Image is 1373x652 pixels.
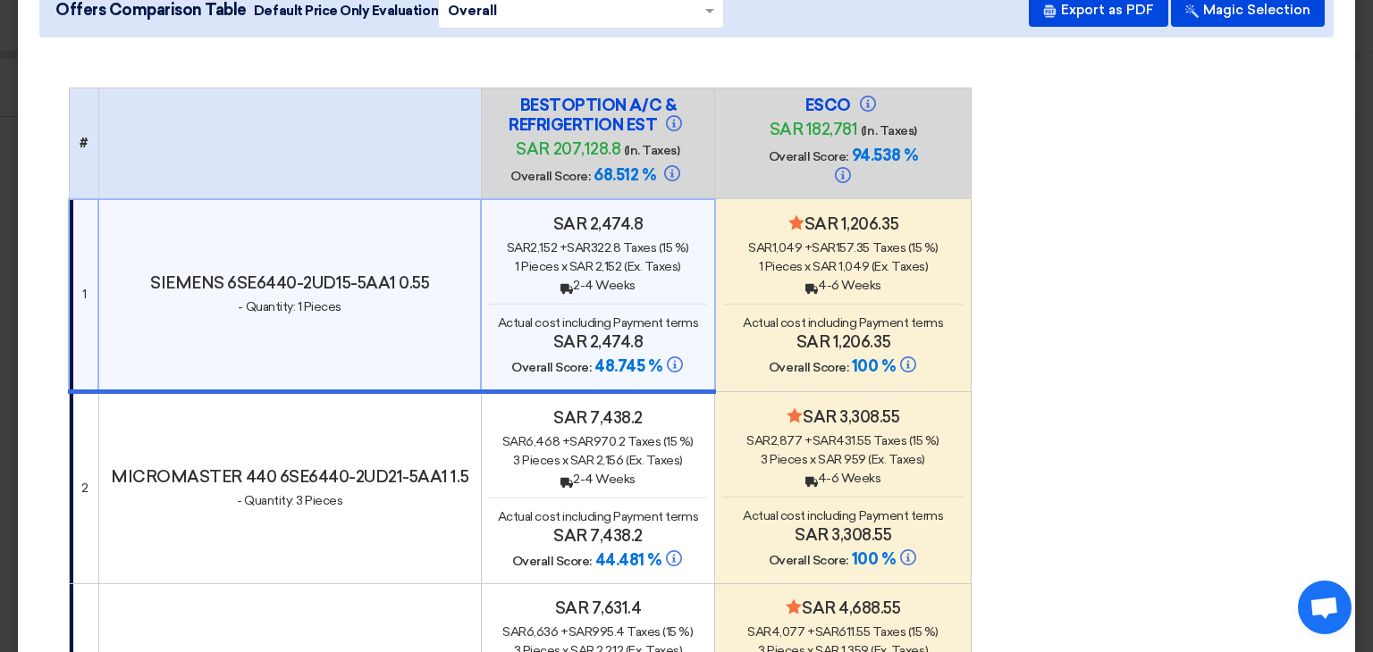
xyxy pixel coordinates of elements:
td: 1 [69,199,98,392]
h4: sar 3,308.55 [722,525,964,545]
h4: sar 2,474.8 [489,214,706,234]
span: sar [812,240,836,255]
h4: sar 7,438.2 [489,526,707,546]
span: sar 959 [818,452,866,467]
div: 6,636 + 995.4 Taxes (15 %) [489,623,707,641]
div: 6,468 + 970.2 Taxes (15 %) [489,432,707,451]
span: 100 % [852,356,896,376]
span: Pieces x [770,452,815,467]
span: - Quantity: 3 Pieces [237,493,342,508]
span: Actual cost including Payment terms [743,315,943,330]
span: 3 [761,452,768,467]
div: 2-4 Weeks [489,276,706,295]
span: sar 2,152 [569,259,622,274]
span: (In. Taxes) [861,123,917,138]
span: sar [502,434,526,449]
span: sar [813,433,837,448]
span: (Ex. Taxes) [624,259,681,274]
span: sar 182,781 [770,120,858,139]
span: sar 1,049 [813,259,869,274]
span: sar [502,624,526,639]
span: Pieces x [521,259,567,274]
span: 48.745 % [594,356,661,376]
span: 44.481 % [595,550,661,570]
h4: SIEMENS 6SE6440-2UD15-5AA1 0.55 [106,273,473,293]
span: Actual cost including Payment terms [498,509,698,524]
span: sar [569,624,593,639]
span: Overall Score: [769,360,848,375]
span: sar [748,240,772,255]
span: sar [567,240,591,255]
span: - Quantity: 1 Pieces [238,299,341,314]
div: 4,077 + 611.55 Taxes (15 %) [722,623,964,641]
span: Actual cost including Payment terms [498,315,698,330]
h4: sar 1,206.35 [723,214,964,234]
span: sar 2,156 [570,453,624,468]
h4: sar 4,688.55 [722,598,964,618]
span: Overall Score: [769,149,848,164]
h4: sar 2,474.8 [489,332,706,352]
div: 4-6 Weeks [723,276,964,295]
div: 2,152 + 322.8 Taxes (15 %) [489,238,706,257]
span: Overall Score: [769,553,848,568]
span: 100 % [852,549,896,569]
div: 2-4 Weeks [489,470,707,489]
span: 68.512 % [594,165,655,185]
span: (Ex. Taxes) [872,259,929,274]
span: (Ex. Taxes) [626,453,683,468]
span: sar 207,128.8 [516,139,620,159]
span: sar [747,624,771,639]
span: sar [746,433,771,448]
div: 2,877 + 431.55 Taxes (15 %) [722,431,964,450]
h4: sar 1,206.35 [723,332,964,352]
h4: sar 7,438.2 [489,408,707,428]
span: 1 [515,259,519,274]
span: (Ex. Taxes) [868,452,925,467]
span: Pieces x [522,453,568,468]
h4: sar 7,631.4 [489,598,707,618]
span: Overall Score: [512,554,592,569]
span: sar [507,240,531,255]
span: (In. Taxes) [624,143,680,158]
a: Open chat [1298,581,1352,634]
span: Overall Score: [510,169,590,184]
span: sar [569,434,594,449]
td: 2 [69,391,98,583]
h4: BESTOPTION A/C & REFRIGERTION EST [509,96,687,135]
th: # [69,88,98,199]
h4: ESCO [754,96,932,115]
span: 94.538 % [852,146,918,165]
h4: sar 3,308.55 [722,407,964,427]
span: Actual cost including Payment terms [743,508,943,523]
span: Default Price Only Evaluation [254,1,438,21]
span: 3 [513,453,520,468]
span: sar [815,624,839,639]
span: 1 [759,259,763,274]
span: Overall Score: [511,360,591,375]
div: 4-6 Weeks [722,469,964,488]
div: 1,049 + 157.35 Taxes (15 %) [723,238,964,257]
h4: MICROMASTER 440 6SE6440-2UD21-5AA1 1.5 [106,467,474,487]
span: Pieces x [765,259,811,274]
